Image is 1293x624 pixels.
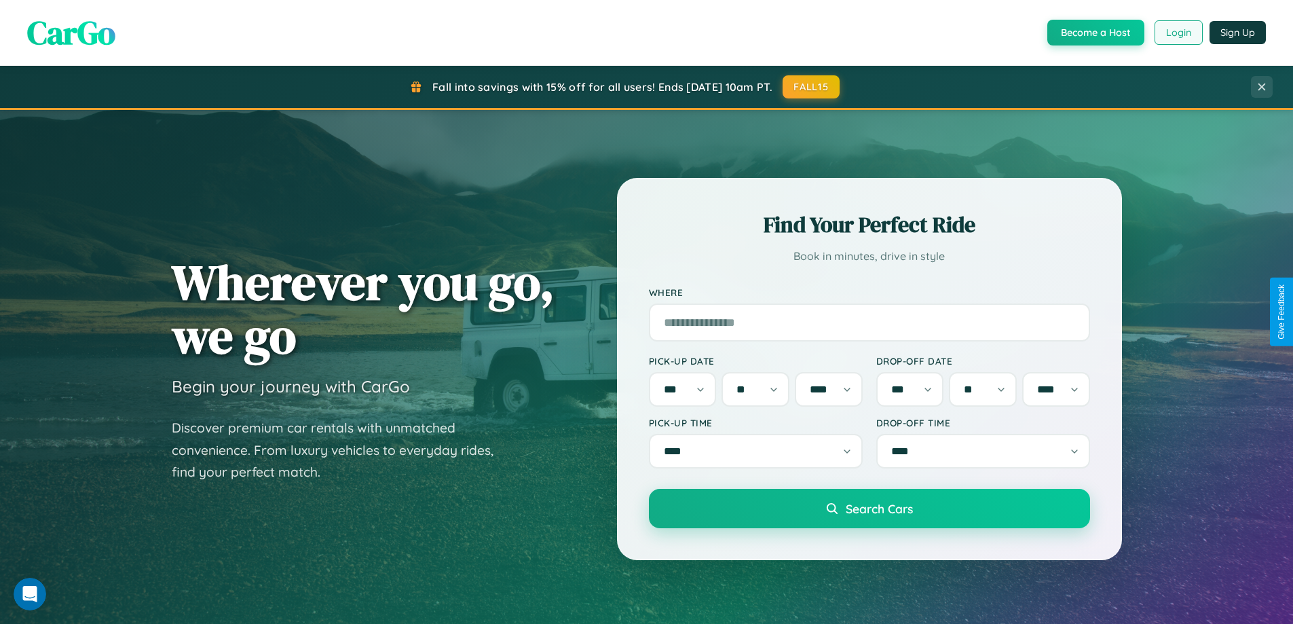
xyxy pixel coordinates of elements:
div: Give Feedback [1277,285,1286,339]
h2: Find Your Perfect Ride [649,210,1090,240]
button: Sign Up [1210,21,1266,44]
label: Drop-off Time [876,417,1090,428]
p: Discover premium car rentals with unmatched convenience. From luxury vehicles to everyday rides, ... [172,417,511,483]
label: Pick-up Time [649,417,863,428]
p: Book in minutes, drive in style [649,246,1090,266]
h3: Begin your journey with CarGo [172,376,410,397]
button: FALL15 [783,75,840,98]
label: Pick-up Date [649,355,863,367]
button: Login [1155,20,1203,45]
button: Become a Host [1047,20,1144,45]
span: CarGo [27,10,115,55]
h1: Wherever you go, we go [172,255,555,363]
label: Drop-off Date [876,355,1090,367]
span: Fall into savings with 15% off for all users! Ends [DATE] 10am PT. [432,80,772,94]
label: Where [649,287,1090,298]
iframe: Intercom live chat [14,578,46,610]
button: Search Cars [649,489,1090,528]
span: Search Cars [846,501,913,516]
